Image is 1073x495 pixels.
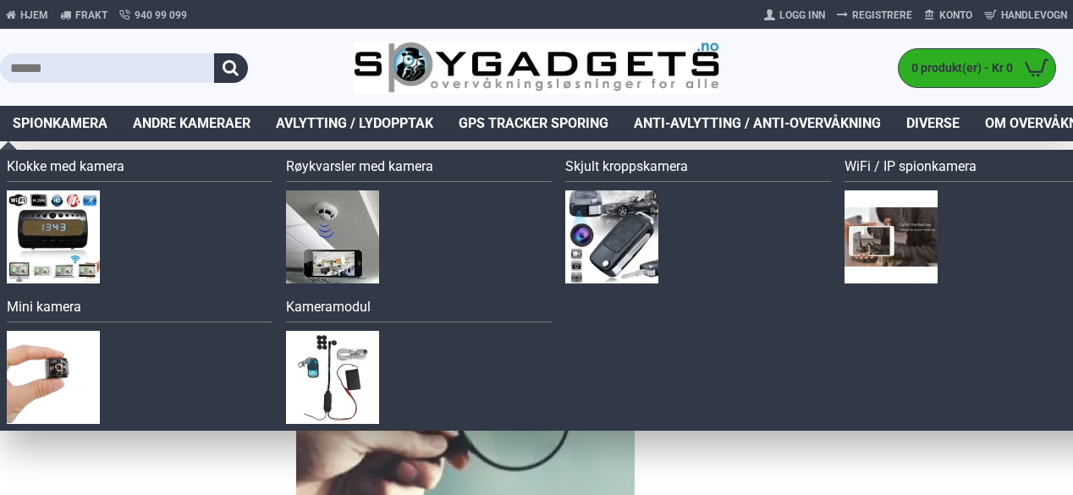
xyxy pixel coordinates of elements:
a: Røykvarsler med kamera [286,157,552,182]
img: WiFi / IP spionkamera [845,190,938,283]
a: Anti-avlytting / Anti-overvåkning [621,106,894,141]
img: Klokke med kamera [7,190,100,283]
span: Logg Inn [779,8,825,23]
a: Logg Inn [758,2,831,29]
span: Frakt [75,8,107,23]
span: Handlevogn [1001,8,1067,23]
img: SpyGadgets.no [354,41,718,94]
a: GPS Tracker Sporing [446,106,621,141]
span: Andre kameraer [133,113,250,134]
span: Anti-avlytting / Anti-overvåkning [634,113,881,134]
span: Spionkamera [13,113,107,134]
img: Skjult kroppskamera [565,190,658,283]
a: Diverse [894,106,972,141]
span: 0 produkt(er) - Kr 0 [899,59,1017,77]
a: 0 produkt(er) - Kr 0 [899,49,1055,87]
span: Konto [939,8,972,23]
a: Mini kamera [7,297,272,322]
a: Andre kameraer [120,106,263,141]
span: 940 99 099 [135,8,187,23]
img: Mini kamera [7,331,100,424]
a: Avlytting / Lydopptak [263,106,446,141]
span: Hjem [20,8,48,23]
img: Kameramodul [286,331,379,424]
span: Diverse [906,113,960,134]
span: Registrere [852,8,912,23]
span: GPS Tracker Sporing [459,113,608,134]
a: Skjult kroppskamera [565,157,831,182]
a: Kameramodul [286,297,552,322]
a: Handlevogn [978,2,1073,29]
span: Avlytting / Lydopptak [276,113,433,134]
a: Klokke med kamera [7,157,272,182]
a: Konto [918,2,978,29]
a: Registrere [831,2,918,29]
img: Røykvarsler med kamera [286,190,379,283]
